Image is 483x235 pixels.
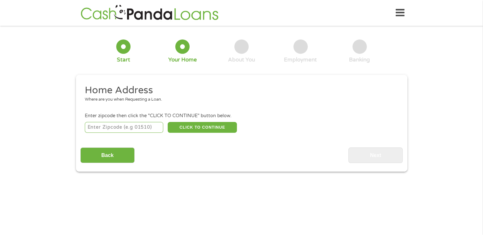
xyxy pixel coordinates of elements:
div: Banking [349,56,370,63]
input: Back [80,147,135,163]
input: Next [348,147,403,163]
h2: Home Address [85,84,393,97]
div: Your Home [168,56,197,63]
button: CLICK TO CONTINUE [168,122,237,133]
div: Start [117,56,130,63]
img: GetLoanNow Logo [79,4,220,22]
div: Where are you when Requesting a Loan. [85,96,393,103]
div: Enter zipcode then click the "CLICK TO CONTINUE" button below. [85,112,398,119]
div: About You [228,56,255,63]
input: Enter Zipcode (e.g 01510) [85,122,163,133]
div: Employment [284,56,317,63]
